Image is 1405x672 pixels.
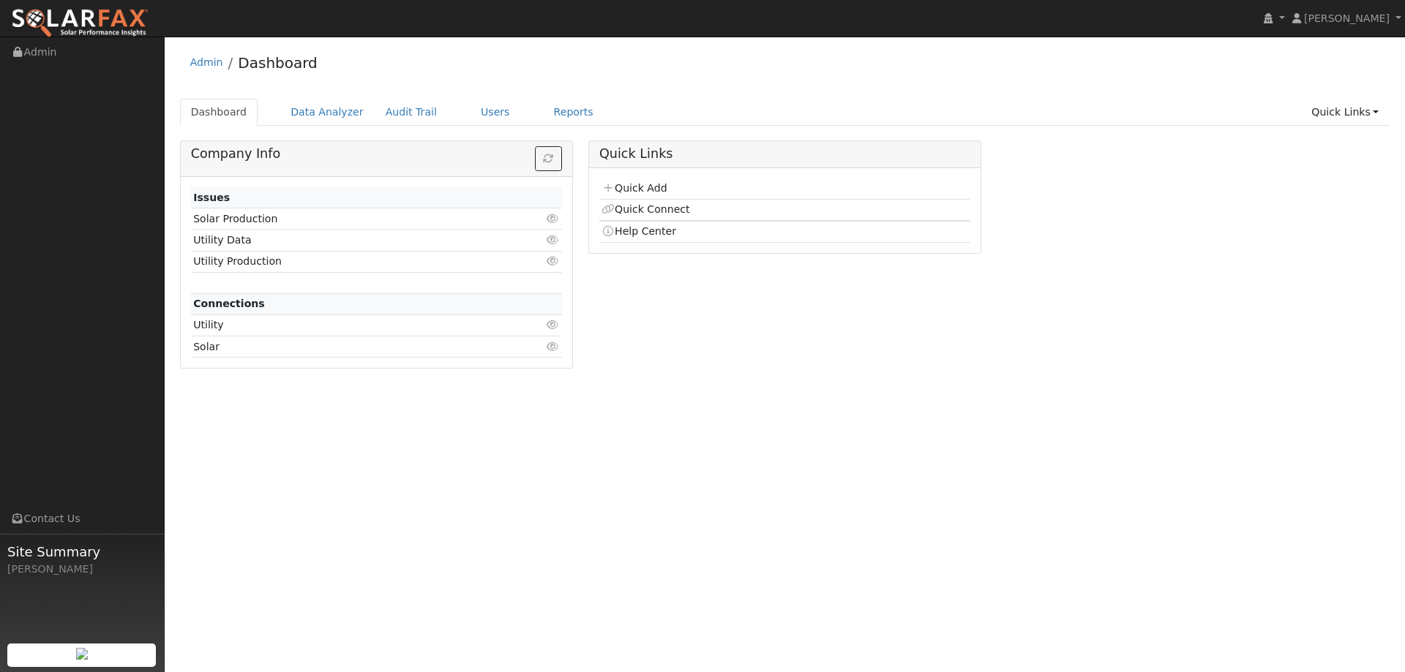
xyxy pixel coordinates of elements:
strong: Issues [193,192,230,203]
i: Click to view [547,320,560,330]
td: Utility Data [191,230,502,251]
span: Site Summary [7,542,157,562]
i: Click to view [547,235,560,245]
i: Click to view [547,341,560,352]
a: Quick Links [1300,99,1390,126]
td: Solar Production [191,208,502,230]
span: [PERSON_NAME] [1304,12,1390,24]
a: Help Center [602,225,676,237]
h5: Quick Links [599,146,970,162]
a: Reports [543,99,604,126]
a: Dashboard [180,99,258,126]
a: Quick Add [602,182,667,194]
a: Admin [190,56,223,68]
div: [PERSON_NAME] [7,562,157,577]
a: Quick Connect [602,203,689,215]
i: Click to view [547,214,560,224]
img: SolarFax [11,8,149,39]
strong: Connections [193,298,265,309]
a: Dashboard [238,54,318,72]
td: Utility Production [191,251,502,272]
a: Data Analyzer [280,99,375,126]
a: Audit Trail [375,99,448,126]
td: Utility [191,314,502,336]
h5: Company Info [191,146,562,162]
a: Users [470,99,521,126]
img: retrieve [76,648,88,660]
i: Click to view [547,256,560,266]
td: Solar [191,336,502,358]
